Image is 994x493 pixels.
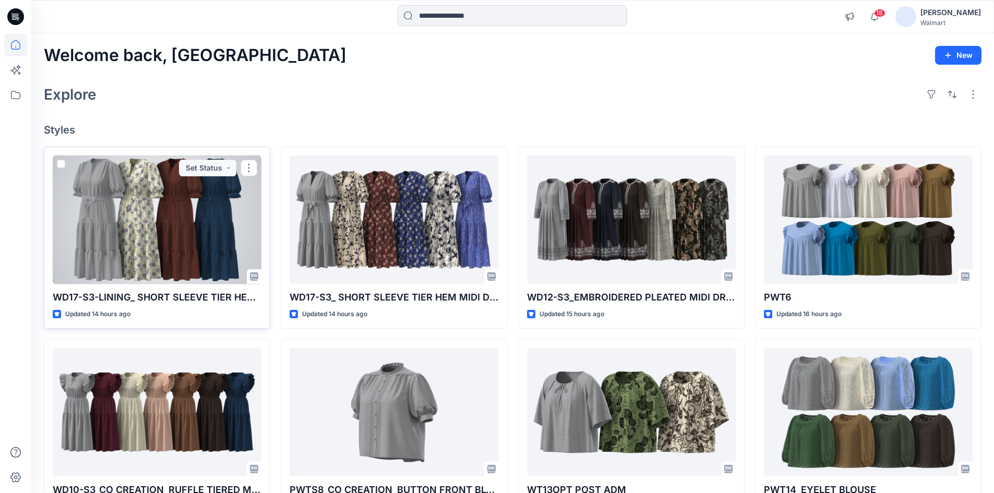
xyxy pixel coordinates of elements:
h4: Styles [44,124,981,136]
a: WD12-S3_EMBROIDERED PLEATED MIDI DRESS [527,155,736,284]
p: PWT6 [764,290,973,305]
div: [PERSON_NAME] [920,6,981,19]
p: WD17-S3_ SHORT SLEEVE TIER HEM MIDI DRESS [290,290,498,305]
a: PWT14_EYELET BLOUSE [764,348,973,477]
span: 18 [874,9,885,17]
div: Walmart [920,19,981,27]
h2: Welcome back, [GEOGRAPHIC_DATA] [44,46,346,65]
a: WD17-S3-LINING_ SHORT SLEEVE TIER HEM MIDI DRESS [53,155,261,284]
a: PWT6 [764,155,973,284]
p: WD17-S3-LINING_ SHORT SLEEVE TIER HEM MIDI DRESS [53,290,261,305]
a: WD10-S3_CO CREATION_RUFFLE TIERED MIDI DRESS [53,348,261,477]
h2: Explore [44,86,97,103]
p: Updated 14 hours ago [65,309,130,320]
a: PWTS8_CO CREATION_BUTTON FRONT BLOUSE [290,348,498,477]
img: avatar [895,6,916,27]
p: Updated 15 hours ago [540,309,604,320]
button: New [935,46,981,65]
a: WT13OPT POST ADM [527,348,736,477]
p: WD12-S3_EMBROIDERED PLEATED MIDI DRESS [527,290,736,305]
p: Updated 16 hours ago [776,309,842,320]
p: Updated 14 hours ago [302,309,367,320]
a: WD17-S3_ SHORT SLEEVE TIER HEM MIDI DRESS [290,155,498,284]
